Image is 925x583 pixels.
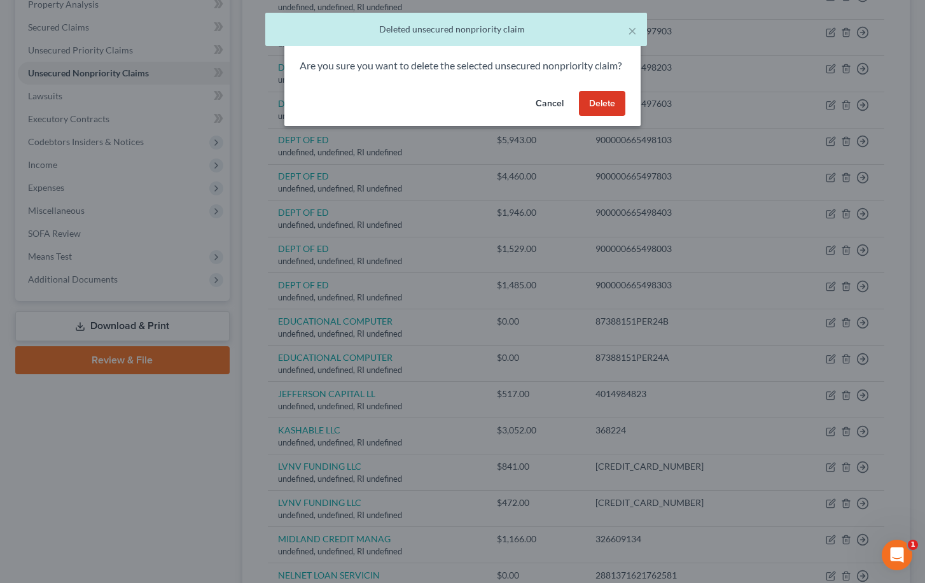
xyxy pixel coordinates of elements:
span: 1 [908,540,918,550]
p: Are you sure you want to delete the selected unsecured nonpriority claim? [300,59,625,73]
button: Cancel [525,91,574,116]
button: Delete [579,91,625,116]
div: Deleted unsecured nonpriority claim [275,23,637,36]
iframe: Intercom live chat [882,540,912,570]
button: × [628,23,637,38]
